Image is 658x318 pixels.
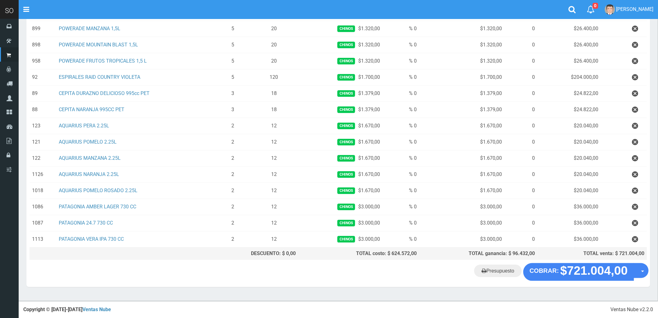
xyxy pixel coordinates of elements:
td: % 0 [382,199,419,215]
td: 899 [30,21,56,37]
span: Chinos [337,204,355,210]
td: $3.000,00 [298,231,382,247]
a: POWERADE MOUNTAIN BLAST 1,5L [59,42,138,48]
td: $1.700,00 [419,69,504,85]
a: PATAGONIA VERA IPA 730 CC [59,236,124,242]
td: 1086 [30,199,56,215]
td: $1.700,00 [298,69,382,85]
td: $26.400,00 [538,37,601,53]
div: TOTAL costo: $ 624.572,00 [301,250,417,257]
td: 3 [215,85,250,102]
td: $1.670,00 [298,118,382,134]
span: Chinos [337,171,355,178]
div: TOTAL venta: $ 721.004,00 [540,250,645,257]
div: Ventas Nube v2.2.0 [611,306,653,313]
a: Presupuesto [474,265,522,277]
td: 0 [505,102,538,118]
td: 3 [215,102,250,118]
td: % 0 [382,150,419,166]
td: 121 [30,134,56,150]
a: PATAGONIA AMBER LAGER 730 CC [59,204,136,210]
td: $1.379,00 [419,102,504,118]
td: $1.379,00 [298,85,382,102]
a: ESPIRALES RAID COUNTRY VIOLETA [59,74,140,80]
td: $1.670,00 [419,134,504,150]
td: 2 [215,150,250,166]
td: $20.040,00 [538,150,601,166]
td: $3.000,00 [298,199,382,215]
td: $20.040,00 [538,183,601,199]
a: AQUARIUS NARANJA 2.25L [59,171,119,177]
td: 0 [505,21,538,37]
td: 1018 [30,183,56,199]
td: $1.320,00 [298,21,382,37]
span: Chinos [337,155,355,162]
td: 0 [505,85,538,102]
td: 12 [250,134,298,150]
td: % 0 [382,183,419,199]
td: $1.670,00 [298,183,382,199]
td: $1.379,00 [419,85,504,102]
td: $20.040,00 [538,134,601,150]
td: % 0 [382,215,419,231]
td: $3.000,00 [419,215,504,231]
td: 5 [215,69,250,85]
td: 20 [250,53,298,69]
td: % 0 [382,53,419,69]
td: $1.320,00 [419,21,504,37]
td: $24.822,00 [538,102,601,118]
td: 0 [505,69,538,85]
td: 898 [30,37,56,53]
td: 18 [250,85,298,102]
td: $204.000,00 [538,69,601,85]
td: 89 [30,85,56,102]
span: [PERSON_NAME] [616,6,654,12]
td: $24.822,00 [538,85,601,102]
a: Ventas Nube [82,306,111,312]
td: 0 [505,215,538,231]
td: 2 [215,183,250,199]
td: 88 [30,102,56,118]
td: 12 [250,166,298,183]
strong: $721.004,00 [560,264,628,278]
td: 120 [250,69,298,85]
td: % 0 [382,21,419,37]
td: $1.320,00 [298,37,382,53]
td: $3.000,00 [419,199,504,215]
td: 20 [250,37,298,53]
td: 5 [215,21,250,37]
td: 0 [505,166,538,183]
td: % 0 [382,134,419,150]
td: 958 [30,53,56,69]
td: 12 [250,199,298,215]
td: 0 [505,231,538,247]
td: 2 [215,199,250,215]
span: Chinos [337,139,355,145]
div: DESCUENTO: $ 0,00 [218,250,296,257]
td: 12 [250,118,298,134]
td: 0 [505,134,538,150]
span: Chinos [337,107,355,113]
td: $1.670,00 [298,166,382,183]
td: % 0 [382,118,419,134]
td: 0 [505,53,538,69]
td: $1.670,00 [419,166,504,183]
a: AQUARIUS POMELO 2.25L [59,139,117,145]
a: AQUARIUS POMELO ROSADO 2.25L [59,187,137,193]
td: 1113 [30,231,56,247]
td: $26.400,00 [538,53,601,69]
td: 0 [505,150,538,166]
td: $1.670,00 [298,150,382,166]
td: 0 [505,37,538,53]
td: 92 [30,69,56,85]
span: Chinos [337,187,355,194]
td: $1.670,00 [298,134,382,150]
td: $20.040,00 [538,118,601,134]
td: % 0 [382,102,419,118]
span: Chinos [337,220,355,226]
td: $1.320,00 [298,53,382,69]
td: 122 [30,150,56,166]
td: $36.000,00 [538,231,601,247]
span: Chinos [337,74,355,81]
td: $20.040,00 [538,166,601,183]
